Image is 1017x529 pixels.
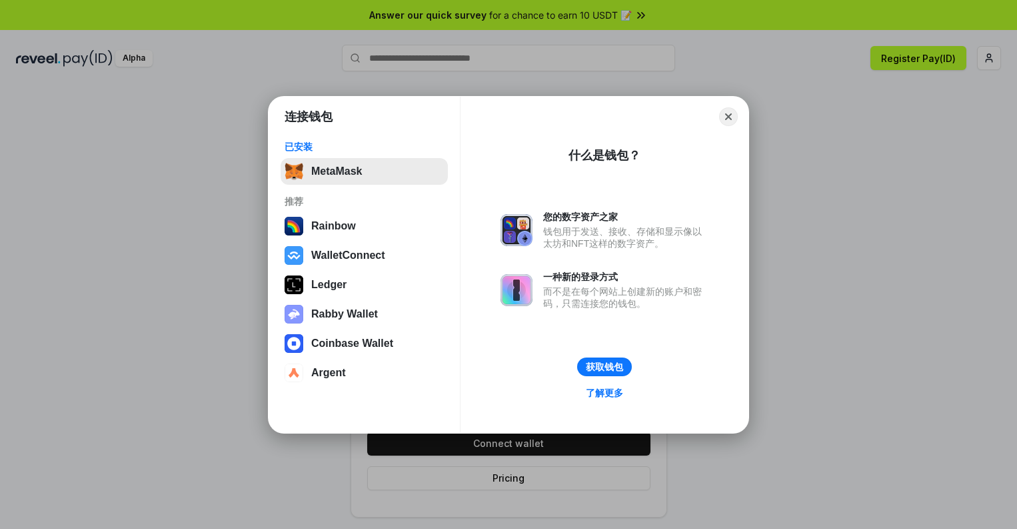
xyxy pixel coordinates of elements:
div: 什么是钱包？ [568,147,640,163]
img: svg+xml,%3Csvg%20xmlns%3D%22http%3A%2F%2Fwww.w3.org%2F2000%2Fsvg%22%20fill%3D%22none%22%20viewBox... [501,214,532,246]
button: Coinbase Wallet [281,330,448,357]
button: Argent [281,360,448,386]
button: WalletConnect [281,242,448,269]
div: 已安装 [285,141,444,153]
img: svg+xml,%3Csvg%20width%3D%2228%22%20height%3D%2228%22%20viewBox%3D%220%200%2028%2028%22%20fill%3D... [285,364,303,382]
div: Argent [311,367,346,379]
button: Rabby Wallet [281,301,448,328]
div: Rainbow [311,220,356,232]
img: svg+xml,%3Csvg%20xmlns%3D%22http%3A%2F%2Fwww.w3.org%2F2000%2Fsvg%22%20fill%3D%22none%22%20viewBox... [501,274,532,306]
div: 获取钱包 [586,361,623,373]
div: 钱包用于发送、接收、存储和显示像以太坊和NFT这样的数字资产。 [543,225,708,249]
div: WalletConnect [311,249,385,261]
img: svg+xml,%3Csvg%20width%3D%2228%22%20height%3D%2228%22%20viewBox%3D%220%200%2028%2028%22%20fill%3D... [285,334,303,353]
img: svg+xml,%3Csvg%20xmlns%3D%22http%3A%2F%2Fwww.w3.org%2F2000%2Fsvg%22%20width%3D%2228%22%20height%3... [285,276,303,294]
button: 获取钱包 [577,358,632,376]
img: svg+xml,%3Csvg%20fill%3D%22none%22%20height%3D%2233%22%20viewBox%3D%220%200%2035%2033%22%20width%... [285,162,303,181]
div: Ledger [311,279,347,291]
a: 了解更多 [578,384,631,402]
div: 了解更多 [586,387,623,399]
div: Coinbase Wallet [311,338,393,350]
div: 而不是在每个网站上创建新的账户和密码，只需连接您的钱包。 [543,286,708,310]
div: MetaMask [311,165,362,177]
h1: 连接钱包 [285,109,333,125]
img: svg+xml,%3Csvg%20width%3D%2228%22%20height%3D%2228%22%20viewBox%3D%220%200%2028%2028%22%20fill%3D... [285,246,303,265]
button: MetaMask [281,158,448,185]
div: 推荐 [285,195,444,207]
img: svg+xml,%3Csvg%20width%3D%22120%22%20height%3D%22120%22%20viewBox%3D%220%200%20120%20120%22%20fil... [285,217,303,235]
button: Close [719,107,738,126]
div: Rabby Wallet [311,308,378,320]
div: 您的数字资产之家 [543,211,708,223]
button: Ledger [281,272,448,298]
img: svg+xml,%3Csvg%20xmlns%3D%22http%3A%2F%2Fwww.w3.org%2F2000%2Fsvg%22%20fill%3D%22none%22%20viewBox... [285,305,303,324]
div: 一种新的登录方式 [543,271,708,283]
button: Rainbow [281,213,448,239]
